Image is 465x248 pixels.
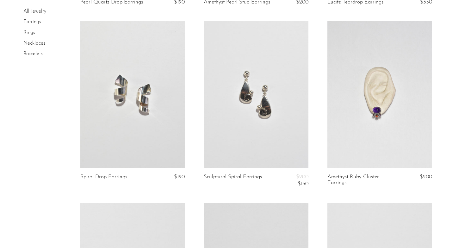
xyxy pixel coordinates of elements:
a: Sculptural Spiral Earrings [204,174,262,187]
a: Earrings [23,20,41,25]
a: Amethyst Ruby Cluster Earrings [327,174,397,186]
a: All Jewelry [23,9,46,14]
a: Necklaces [23,41,45,46]
span: $190 [174,174,185,180]
span: $200 [296,174,308,180]
a: Rings [23,30,35,35]
span: $200 [420,174,432,180]
a: Bracelets [23,51,43,56]
span: $150 [298,181,308,187]
a: Spiral Drop Earrings [80,174,127,180]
